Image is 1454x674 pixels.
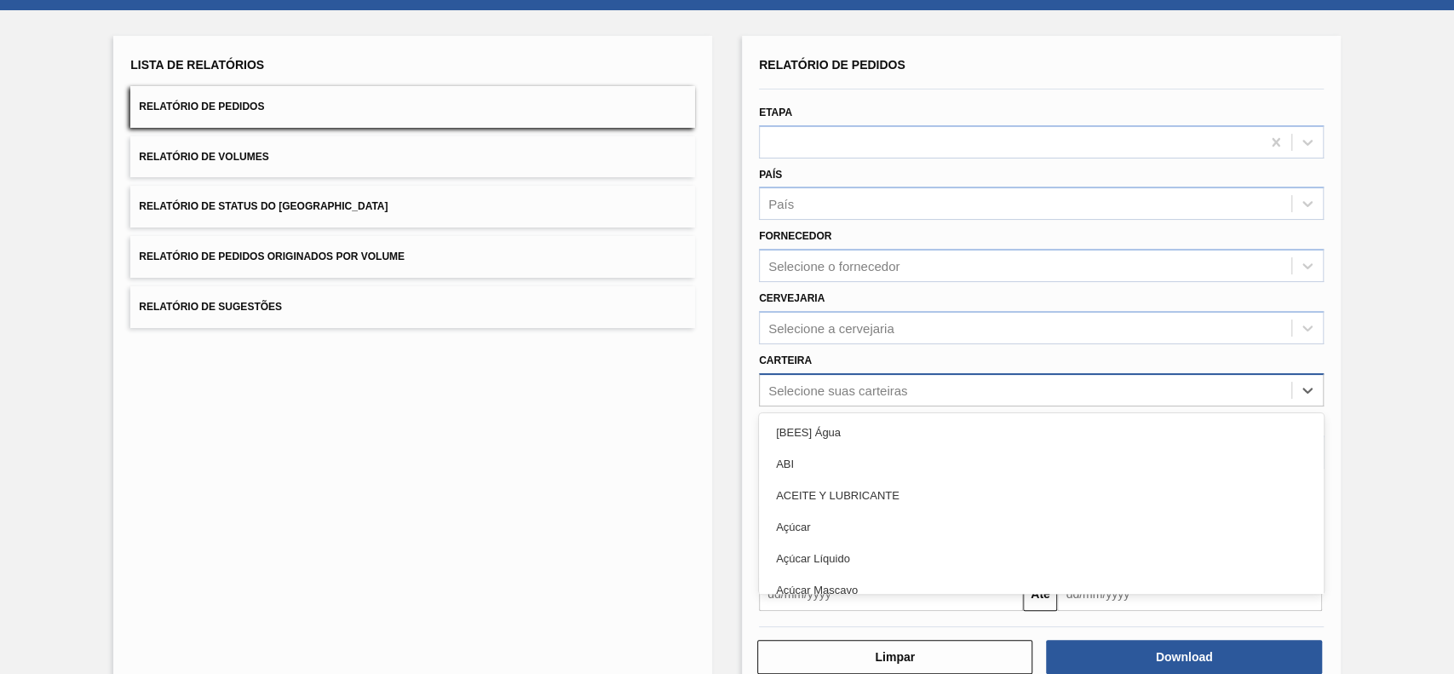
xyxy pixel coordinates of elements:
[139,200,388,212] span: Relatório de Status do [GEOGRAPHIC_DATA]
[768,383,907,397] div: Selecione suas carteiras
[768,197,794,211] div: País
[759,574,1324,606] div: Açúcar Mascavo
[130,236,695,278] button: Relatório de Pedidos Originados por Volume
[759,480,1324,511] div: ACEITE Y LUBRICANTE
[759,354,812,366] label: Carteira
[139,251,405,262] span: Relatório de Pedidos Originados por Volume
[130,58,264,72] span: Lista de Relatórios
[130,286,695,328] button: Relatório de Sugestões
[130,86,695,128] button: Relatório de Pedidos
[1023,577,1057,611] button: Até
[759,292,825,304] label: Cervejaria
[759,448,1324,480] div: ABI
[130,186,695,228] button: Relatório de Status do [GEOGRAPHIC_DATA]
[759,107,792,118] label: Etapa
[139,151,268,163] span: Relatório de Volumes
[1057,577,1321,611] input: dd/mm/yyyy
[759,417,1324,448] div: [BEES] Água
[768,320,894,335] div: Selecione a cervejaria
[757,640,1032,674] button: Limpar
[759,577,1023,611] input: dd/mm/yyyy
[768,259,899,274] div: Selecione o fornecedor
[759,58,905,72] span: Relatório de Pedidos
[1046,640,1321,674] button: Download
[759,511,1324,543] div: Açúcar
[139,101,264,112] span: Relatório de Pedidos
[130,136,695,178] button: Relatório de Volumes
[759,230,831,242] label: Fornecedor
[759,543,1324,574] div: Açúcar Líquido
[139,301,282,313] span: Relatório de Sugestões
[759,169,782,181] label: País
